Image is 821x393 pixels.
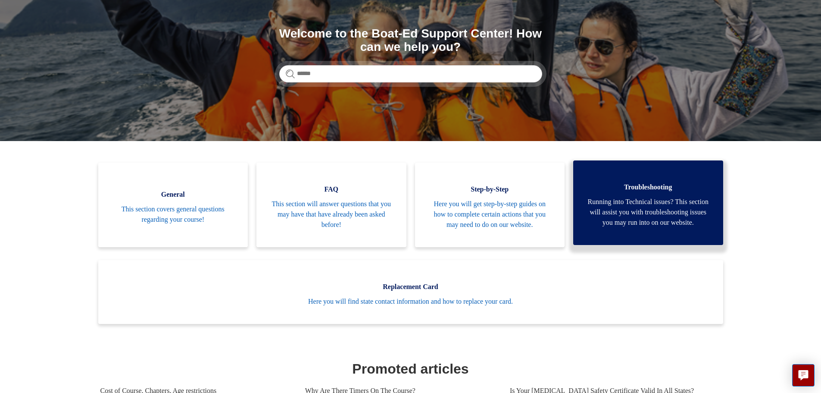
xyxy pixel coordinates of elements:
[586,197,710,228] span: Running into Technical issues? This section will assist you with troubleshooting issues you may r...
[256,163,406,247] a: FAQ This section will answer questions that you may have that have already been asked before!
[428,184,552,195] span: Step-by-Step
[111,189,235,200] span: General
[279,65,542,82] input: Search
[573,160,723,245] a: Troubleshooting Running into Technical issues? This section will assist you with troubleshooting ...
[111,282,710,292] span: Replacement Card
[98,163,248,247] a: General This section covers general questions regarding your course!
[111,296,710,307] span: Here you will find state contact information and how to replace your card.
[100,358,721,379] h1: Promoted articles
[586,182,710,192] span: Troubleshooting
[415,163,565,247] a: Step-by-Step Here you will get step-by-step guides on how to complete certain actions that you ma...
[98,260,723,324] a: Replacement Card Here you will find state contact information and how to replace your card.
[279,27,542,54] h1: Welcome to the Boat-Ed Support Center! How can we help you?
[269,184,393,195] span: FAQ
[111,204,235,225] span: This section covers general questions regarding your course!
[792,364,815,387] button: Live chat
[269,199,393,230] span: This section will answer questions that you may have that have already been asked before!
[428,199,552,230] span: Here you will get step-by-step guides on how to complete certain actions that you may need to do ...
